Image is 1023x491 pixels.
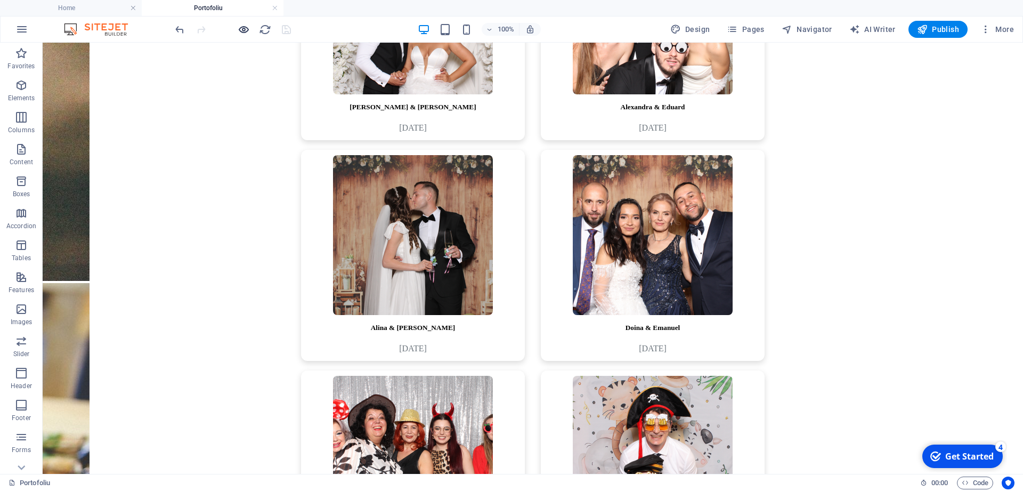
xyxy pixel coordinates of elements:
span: Code [962,477,988,489]
button: Navigator [777,21,837,38]
button: Pages [722,21,768,38]
div: Get Started [29,10,77,22]
i: Undo: Change HTML (Ctrl+Z) [174,23,186,36]
p: Content [10,158,33,166]
button: Code [957,477,993,489]
span: Design [670,24,710,35]
p: Header [11,382,32,390]
button: More [976,21,1018,38]
span: AI Writer [849,24,896,35]
p: Elements [8,94,35,102]
span: Publish [917,24,959,35]
i: On resize automatically adjust zoom level to fit chosen device. [525,25,535,34]
img: Editor Logo [61,23,141,36]
h4: Portofoliu [142,2,283,14]
button: AI Writer [845,21,900,38]
span: Pages [727,24,764,35]
i: Reload page [259,23,271,36]
span: 00 00 [931,477,948,489]
p: Accordion [6,222,36,230]
a: Click to cancel selection. Double-click to open Pages [9,477,50,489]
p: Slider [13,350,30,358]
div: Design (Ctrl+Alt+Y) [666,21,715,38]
h6: Session time [920,477,948,489]
button: undo [173,23,186,36]
p: Forms [12,446,31,454]
p: Footer [12,414,31,422]
button: Publish [908,21,968,38]
div: 4 [79,1,90,12]
button: Design [666,21,715,38]
p: Favorites [7,62,35,70]
p: Features [9,286,34,294]
span: : [939,479,940,487]
p: Tables [12,254,31,262]
span: Navigator [782,24,832,35]
p: Images [11,318,33,326]
button: Usercentrics [1002,477,1014,489]
p: Boxes [13,190,30,198]
h6: 100% [498,23,515,36]
p: Columns [8,126,35,134]
div: Get Started 4 items remaining, 20% complete [6,4,86,28]
button: reload [258,23,271,36]
button: 100% [482,23,519,36]
span: More [980,24,1014,35]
